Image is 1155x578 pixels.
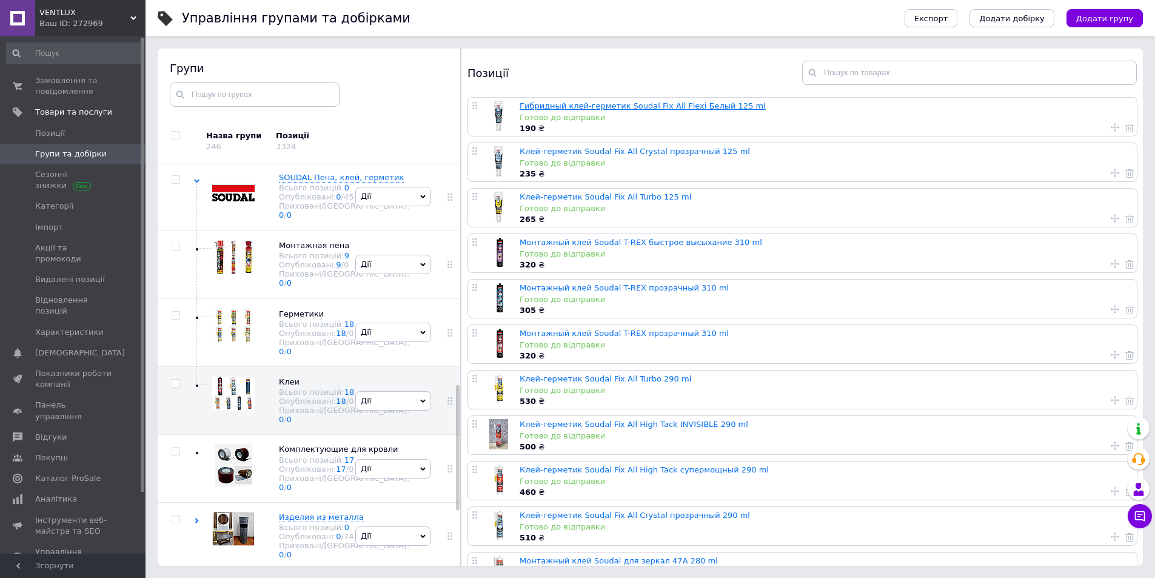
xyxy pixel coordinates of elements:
[346,397,354,406] span: /
[520,396,1131,407] div: ₴
[279,210,284,220] a: 0
[35,432,67,443] span: Відгуки
[35,515,112,537] span: Інструменти веб-майстра та SEO
[336,397,346,406] a: 18
[212,512,255,546] img: Изделия из металла
[802,61,1137,85] input: Пошук по товарах
[287,550,292,559] a: 0
[35,546,112,568] span: Управління сайтом
[361,192,371,201] span: Дії
[349,329,353,338] div: 0
[1125,167,1134,178] a: Видалити товар
[520,123,1131,134] div: ₴
[344,192,354,201] div: 45
[279,550,284,559] a: 0
[520,238,762,247] a: Монтажный клей Soudal T-REX быстрое высыхание 310 ml
[520,533,536,542] b: 510
[279,415,284,424] a: 0
[349,397,353,406] div: 0
[279,512,364,522] span: Изделия из металла
[212,172,255,215] img: SOUDAL Пена, клей, герметик
[1125,349,1134,360] a: Видалити товар
[279,445,398,454] span: Комплектующие для кровли
[279,397,409,406] div: Опубліковані:
[520,260,536,269] b: 320
[35,201,73,212] span: Категорії
[6,42,143,64] input: Пошук
[35,274,105,285] span: Видалені позиції
[279,338,409,356] div: Приховані/[GEOGRAPHIC_DATA]:
[279,474,409,492] div: Приховані/[GEOGRAPHIC_DATA]:
[276,142,296,151] div: 3324
[1125,122,1134,133] a: Видалити товар
[276,130,379,141] div: Позиції
[520,192,691,201] a: Клей-герметик Soudal Fix All Turbo 125 ml
[520,465,769,474] a: Клей-герметик Soudal Fix All High Tack супермощный 290 ml
[1125,486,1134,497] a: Видалити товар
[520,397,536,406] b: 530
[520,215,536,224] b: 265
[520,442,1131,452] div: ₴
[969,9,1054,27] button: Додати добірку
[279,532,409,541] div: Опубліковані:
[520,158,1131,169] div: Готово до відправки
[520,533,1131,543] div: ₴
[279,465,409,474] div: Опубліковані:
[287,347,292,356] a: 0
[284,278,292,287] span: /
[206,130,267,141] div: Назва групи
[279,347,284,356] a: 0
[1125,440,1134,451] a: Видалити товар
[279,388,409,397] div: Всього позицій:
[212,240,255,274] img: Монтажная пена
[284,483,292,492] span: /
[520,374,691,383] a: Клей-герметик Soudal Fix All Turbo 290 ml
[520,112,1131,123] div: Готово до відправки
[520,214,1131,225] div: ₴
[520,351,536,360] b: 320
[520,305,1131,316] div: ₴
[344,523,349,532] a: 0
[1066,9,1143,27] button: Додати групу
[520,351,1131,361] div: ₴
[39,7,130,18] span: VENTLUX
[520,329,729,338] a: Монтажный клей Soudal T-REX прозрачный 310 ml
[279,309,324,318] span: Герметики
[520,169,1131,180] div: ₴
[39,18,146,29] div: Ваш ID: 272969
[206,142,221,151] div: 246
[520,487,1131,498] div: ₴
[361,531,371,540] span: Дії
[279,173,404,182] span: SOUDAL Пена, клей, герметик
[520,488,536,497] b: 460
[520,169,536,178] b: 235
[914,14,948,23] span: Експорт
[35,327,104,338] span: Характеристики
[35,128,65,139] span: Позиції
[344,251,349,260] a: 9
[344,260,349,269] div: 0
[520,124,536,133] b: 190
[520,556,718,565] a: Монтажный клей Soudal для зеркал 47А 280 ml
[287,483,292,492] a: 0
[520,101,766,110] a: Гибридный клей-герметик Soudal Fix All Flexi Белый 125 ml
[279,183,409,192] div: Всього позицій:
[215,444,252,486] img: Комплектующие для кровли
[35,295,112,317] span: Відновлення позицій
[279,278,284,287] a: 0
[35,149,107,160] span: Групи та добірки
[279,329,409,338] div: Опубліковані:
[1128,504,1152,528] button: Чат з покупцем
[279,406,409,424] div: Приховані/[GEOGRAPHIC_DATA]:
[341,532,354,541] span: /
[520,420,748,429] a: Клей-герметик Soudal Fix All High Tack INVISIBLE 290 ml
[1076,14,1133,23] span: Додати групу
[35,473,101,484] span: Каталог ProSale
[520,147,750,156] a: Клей-герметик Soudal Fix All Crystal прозрачный 125 ml
[284,210,292,220] span: /
[336,260,341,269] a: 9
[361,328,371,337] span: Дії
[361,464,371,473] span: Дії
[520,306,536,315] b: 305
[1125,213,1134,224] a: Видалити товар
